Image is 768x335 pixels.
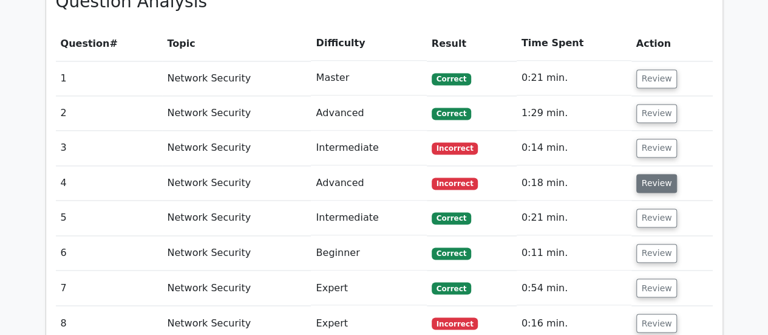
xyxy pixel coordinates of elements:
[631,26,713,61] th: Action
[517,201,631,235] td: 0:21 min.
[636,104,678,123] button: Review
[432,178,478,190] span: Incorrect
[162,271,311,305] td: Network Security
[432,73,471,85] span: Correct
[311,26,426,61] th: Difficulty
[162,131,311,165] td: Network Security
[517,271,631,305] td: 0:54 min.
[311,61,426,95] td: Master
[311,166,426,201] td: Advanced
[636,314,678,333] button: Review
[162,96,311,131] td: Network Security
[56,166,163,201] td: 4
[636,174,678,193] button: Review
[517,61,631,95] td: 0:21 min.
[517,236,631,271] td: 0:11 min.
[427,26,517,61] th: Result
[162,236,311,271] td: Network Security
[162,26,311,61] th: Topic
[432,108,471,120] span: Correct
[311,271,426,305] td: Expert
[162,201,311,235] td: Network Security
[517,131,631,165] td: 0:14 min.
[56,26,163,61] th: #
[432,282,471,294] span: Correct
[162,166,311,201] td: Network Security
[636,244,678,263] button: Review
[162,61,311,95] td: Network Security
[636,139,678,157] button: Review
[56,96,163,131] td: 2
[432,212,471,224] span: Correct
[311,201,426,235] td: Intermediate
[56,201,163,235] td: 5
[56,131,163,165] td: 3
[432,142,478,154] span: Incorrect
[61,38,110,49] span: Question
[636,209,678,227] button: Review
[517,166,631,201] td: 0:18 min.
[56,236,163,271] td: 6
[517,26,631,61] th: Time Spent
[636,69,678,88] button: Review
[56,61,163,95] td: 1
[311,96,426,131] td: Advanced
[432,317,478,330] span: Incorrect
[636,278,678,297] button: Review
[311,131,426,165] td: Intermediate
[56,271,163,305] td: 7
[517,96,631,131] td: 1:29 min.
[311,236,426,271] td: Beginner
[432,247,471,260] span: Correct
